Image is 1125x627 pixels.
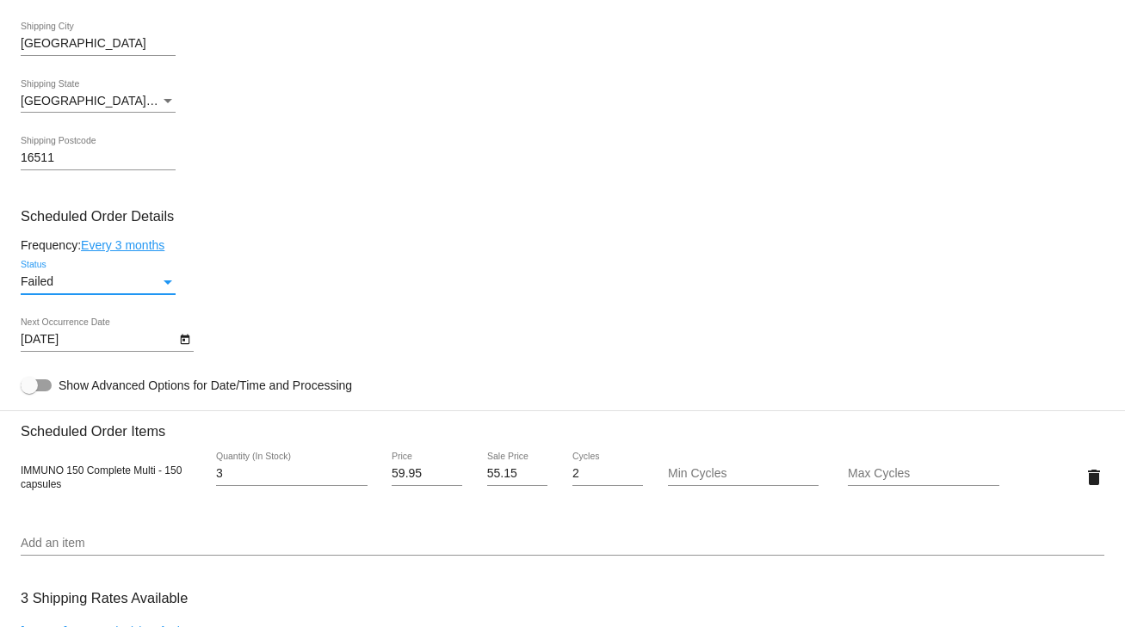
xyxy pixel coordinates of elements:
[21,274,53,288] span: Failed
[572,467,643,481] input: Cycles
[392,467,462,481] input: Price
[21,333,176,347] input: Next Occurrence Date
[21,151,176,165] input: Shipping Postcode
[21,94,223,108] span: [GEOGRAPHIC_DATA] | [US_STATE]
[81,238,164,252] a: Every 3 months
[21,95,176,108] mat-select: Shipping State
[848,467,999,481] input: Max Cycles
[21,537,1104,550] input: Add an item
[21,464,182,490] span: IMMUNO 150 Complete Multi - 150 capsules
[487,467,548,481] input: Sale Price
[21,580,188,617] h3: 3 Shipping Rates Available
[1084,467,1104,488] mat-icon: delete
[216,467,368,481] input: Quantity (In Stock)
[668,467,819,481] input: Min Cycles
[59,377,352,394] span: Show Advanced Options for Date/Time and Processing
[21,410,1104,440] h3: Scheduled Order Items
[21,275,176,289] mat-select: Status
[176,329,194,347] button: Open calendar
[21,37,176,51] input: Shipping City
[21,208,1104,224] h3: Scheduled Order Details
[21,238,1104,252] div: Frequency:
